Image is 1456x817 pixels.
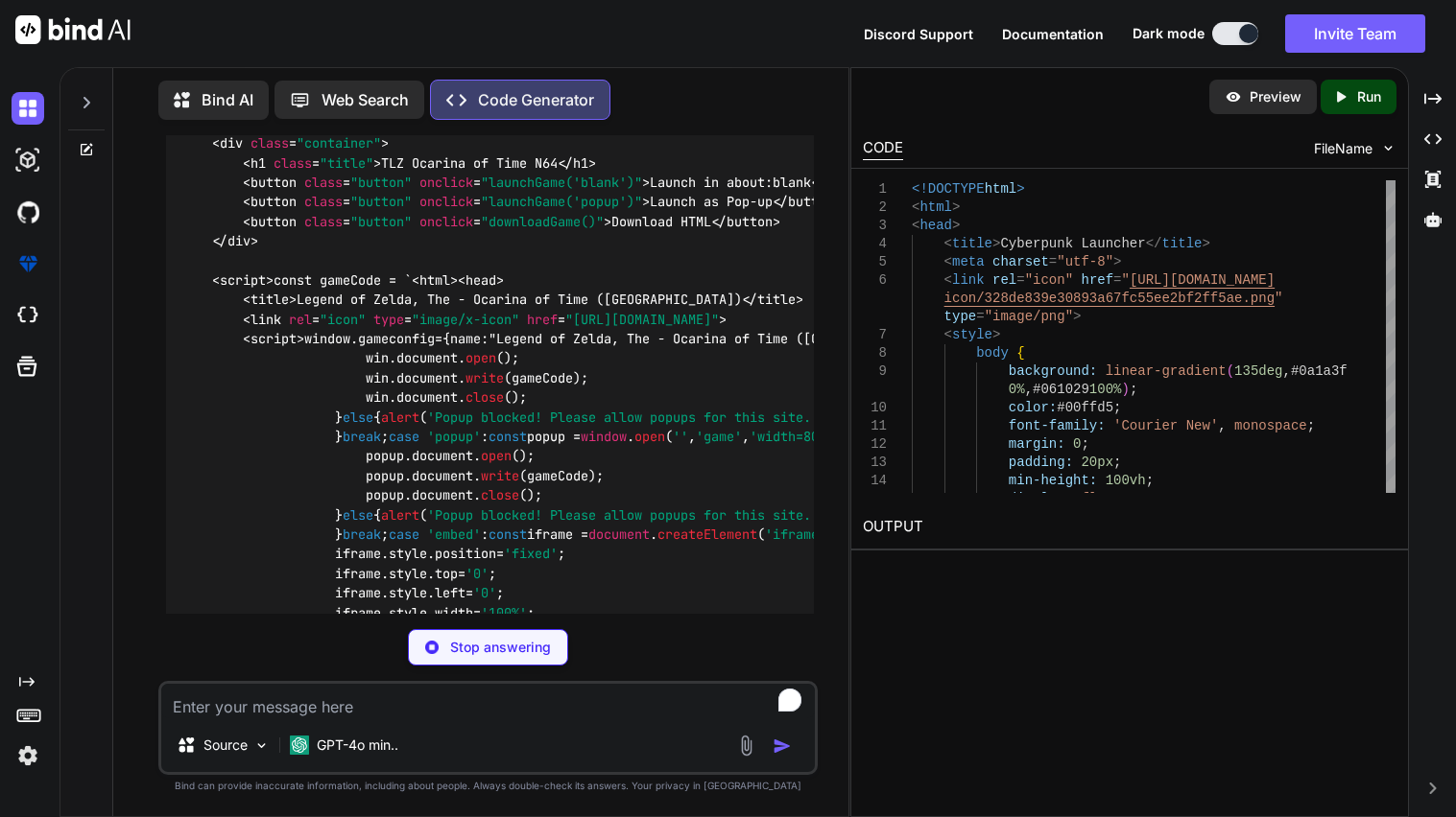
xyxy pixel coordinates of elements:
button: Invite Team [1285,14,1425,53]
span: > [1113,254,1121,269]
span: 'embed' [427,525,481,543]
span: < = = = > [243,311,727,328]
span: href [1082,272,1114,288]
span: > [952,199,960,215]
span: #00ffd5 [1057,400,1113,415]
span: 'popup' [427,428,481,445]
span: </ > [773,194,842,211]
span: 'width=800,height=600' [750,428,919,445]
textarea: To enrich screen reader interactions, please activate Accessibility in Grammarly extension settings [161,684,815,718]
span: < = > [212,135,389,152]
span: style [952,327,992,342]
span: padding: [1009,455,1073,470]
span: < [944,327,952,342]
span: "[URL][DOMAIN_NAME]" [565,311,719,328]
span: color: [1009,400,1057,415]
span: style [389,585,427,602]
span: open [481,448,512,465]
span: title [251,292,289,309]
span: 135deg [1234,363,1282,379]
span: title [952,236,992,251]
p: GPT-4o min.. [317,735,398,755]
span: close [481,487,519,504]
span: alert [381,408,419,426]
span: onclick [419,213,473,230]
span: style [389,565,427,582]
span: alert [381,506,419,524]
div: 10 [863,399,887,417]
span: < [912,218,919,233]
span: ) [1122,382,1130,397]
span: > [992,327,1000,342]
span: Documentation [1002,26,1104,42]
span: "button" [350,194,412,211]
span: = [1049,254,1057,269]
span: link [952,272,985,288]
span: document [588,525,650,543]
p: Web Search [322,88,409,111]
span: '100%' [481,604,527,621]
span: write [465,369,504,386]
img: Pick Models [253,737,270,754]
div: 3 [863,217,887,235]
img: darkChat [12,92,44,125]
span: > [1203,236,1210,251]
span: button [251,174,297,191]
span: background: [1009,363,1097,379]
span: top [435,565,458,582]
span: close [465,389,504,407]
p: Run [1357,87,1381,106]
span: button [251,213,297,230]
span: const [489,428,527,445]
button: Documentation [1002,24,1104,44]
span: onclick [419,194,473,211]
span: left [435,585,465,602]
span: 'fixed' [504,546,558,563]
span: charset [992,254,1049,269]
span: 'iframe' [765,525,826,543]
div: 2 [863,198,887,217]
span: h1 [573,154,588,172]
span: "title" [320,154,373,172]
span: case [389,428,419,445]
img: darkAi-studio [12,144,44,176]
span: = [1016,272,1024,288]
span: > [992,236,1000,251]
img: attachment [735,735,757,757]
span: break [343,525,381,543]
span: onclick [419,174,473,191]
img: Bind AI [15,15,131,44]
span: " [1122,272,1130,288]
span: Dark mode [1133,24,1205,43]
span: link [251,311,281,328]
span: head [465,271,496,289]
p: Bind AI [202,88,253,111]
span: document [396,369,458,386]
span: href [527,311,558,328]
span: "image/png" [985,309,1073,324]
span: Cyberpunk Launcher [1001,236,1146,251]
span: 0 [1073,436,1081,452]
span: div [227,232,251,249]
span: < [944,272,952,288]
span: < = = > [243,213,611,230]
span: "launchGame('popup')" [481,194,642,211]
span: class [304,213,343,230]
span: < > [243,330,304,347]
span: ; [1113,400,1121,415]
span: < [912,199,919,215]
span: '0' [473,585,496,602]
span: html [920,199,953,215]
div: 15 [863,490,887,508]
span: document [412,467,473,484]
p: Preview [1250,87,1301,106]
span: '' [673,428,688,445]
span: ; [1307,418,1315,433]
span: monospace [1234,418,1307,433]
span: < = = > [243,174,650,191]
span: < > [412,271,458,289]
span: = [1113,272,1121,288]
span: class [304,174,343,191]
span: 'game' [696,428,742,445]
span: " [1275,291,1282,306]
